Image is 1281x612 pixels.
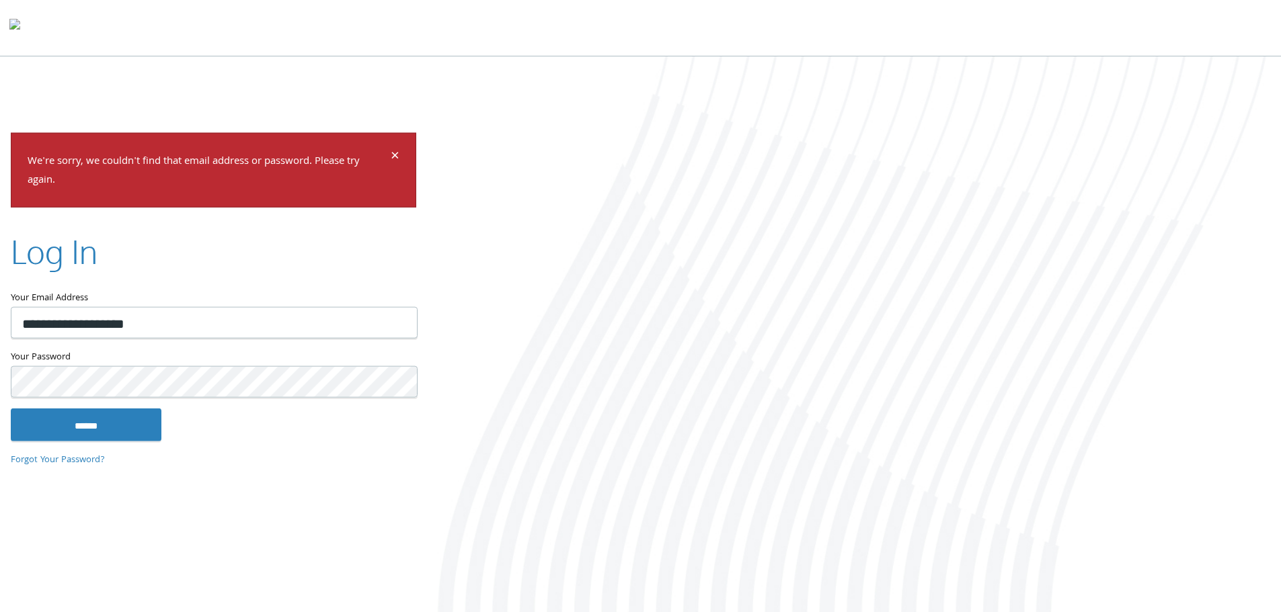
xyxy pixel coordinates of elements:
[11,229,98,274] h2: Log In
[9,14,20,41] img: todyl-logo-dark.svg
[28,152,389,191] p: We're sorry, we couldn't find that email address or password. Please try again.
[11,349,416,366] label: Your Password
[11,452,105,467] a: Forgot Your Password?
[391,144,399,170] span: ×
[391,149,399,165] button: Dismiss alert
